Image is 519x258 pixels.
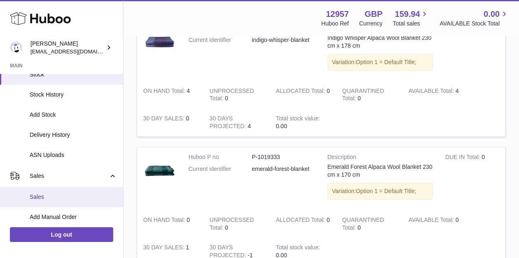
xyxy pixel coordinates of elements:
[203,108,270,136] td: 4
[402,81,468,109] td: 4
[276,244,320,253] strong: Total stock value
[30,48,121,55] span: [EMAIL_ADDRESS][DOMAIN_NAME]
[440,20,509,28] span: AVAILABLE Stock Total
[252,165,315,173] dd: emerald-forest-blanket
[328,34,433,50] div: Indigo Whisper Alpaca Wool Blanket 230 cm x 178 cm
[328,153,433,163] strong: Description
[137,210,203,238] td: 0
[356,188,417,194] span: Option 1 = Default Title;
[276,217,326,225] strong: ALLOCATED Total
[342,217,384,233] strong: QUARANTINED Total
[439,18,505,81] td: 0
[276,123,287,129] span: 0.00
[137,81,203,109] td: 4
[328,183,433,200] div: Variation:
[328,54,433,71] div: Variation:
[270,210,336,238] td: 0
[440,9,509,28] a: 0.00 AVAILABLE Stock Total
[321,20,349,28] div: Huboo Ref
[358,95,361,101] span: 0
[402,210,468,238] td: 0
[356,59,417,65] span: Option 1 = Default Title;
[276,115,320,124] strong: Total stock value
[189,165,252,173] dt: Current identifier
[137,108,203,136] td: 0
[326,9,349,20] strong: 12957
[30,213,117,221] span: Add Manual Order
[408,88,455,96] strong: AVAILABLE Total
[252,153,315,161] dd: P-1019333
[328,163,433,179] div: Emerald Forest Alpaca Wool Blanket 230 cm x 170 cm
[10,227,113,242] a: Log out
[143,217,187,225] strong: ON HAND Total
[209,115,248,131] strong: 30 DAYS PROJECTED
[143,244,186,253] strong: 30 DAY SALES
[393,9,429,28] a: 159.94 Total sales
[358,224,361,231] span: 0
[276,88,326,96] strong: ALLOCATED Total
[393,20,429,28] span: Total sales
[209,217,254,233] strong: UNPROCESSED Total
[203,81,270,109] td: 0
[30,151,117,159] span: ASN Uploads
[30,91,117,99] span: Stock History
[270,81,336,109] td: 0
[408,217,455,225] strong: AVAILABLE Total
[252,36,315,44] dd: indigo-whisper-blanket
[30,172,108,180] span: Sales
[203,210,270,238] td: 0
[189,36,252,44] dt: Current identifier
[484,9,500,20] span: 0.00
[143,153,176,186] img: product image
[209,88,254,104] strong: UNPROCESSED Total
[143,88,187,96] strong: ON HAND Total
[365,9,382,20] strong: GBP
[10,41,22,54] img: info@laipaca.com
[30,71,117,78] span: Stock
[439,147,505,210] td: 0
[143,115,186,124] strong: 30 DAY SALES
[30,131,117,139] span: Delivery History
[30,111,117,119] span: Add Stock
[342,88,384,104] strong: QUARANTINED Total
[30,193,117,201] span: Sales
[445,154,482,162] strong: DUE IN Total
[189,153,252,161] dt: Huboo P no
[30,40,105,55] div: [PERSON_NAME]
[143,24,176,57] img: product image
[395,9,420,20] span: 159.94
[359,20,383,28] div: Currency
